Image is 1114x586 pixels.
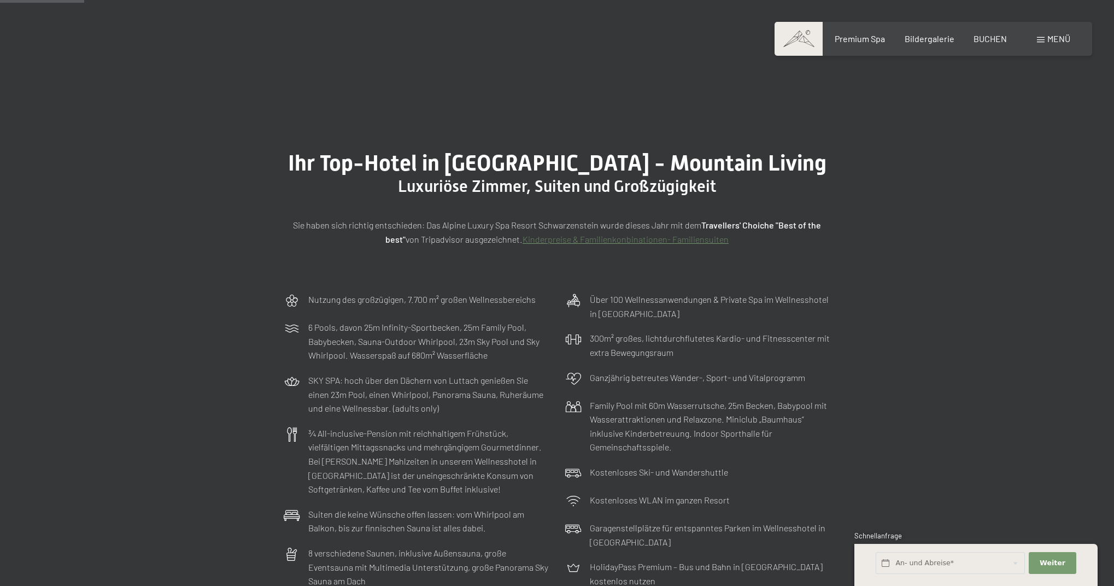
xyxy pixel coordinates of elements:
span: Ihr Top-Hotel in [GEOGRAPHIC_DATA] - Mountain Living [288,150,826,176]
a: Premium Spa [835,33,885,44]
strong: Travellers' Choiche "Best of the best" [385,220,821,244]
p: Kostenloses WLAN im ganzen Resort [590,493,730,507]
p: Ganzjährig betreutes Wander-, Sport- und Vitalprogramm [590,371,805,385]
p: Sie haben sich richtig entschieden: Das Alpine Luxury Spa Resort Schwarzenstein wurde dieses Jahr... [284,218,830,246]
p: Über 100 Wellnessanwendungen & Private Spa im Wellnesshotel in [GEOGRAPHIC_DATA] [590,292,830,320]
p: Garagenstellplätze für entspanntes Parken im Wellnesshotel in [GEOGRAPHIC_DATA] [590,521,830,549]
p: ¾ All-inclusive-Pension mit reichhaltigem Frühstück, vielfältigen Mittagssnacks und mehrgängigem ... [308,426,549,496]
p: Nutzung des großzügigen, 7.700 m² großen Wellnessbereichs [308,292,536,307]
a: Kinderpreise & Familienkonbinationen- Familiensuiten [523,234,729,244]
a: BUCHEN [974,33,1007,44]
p: SKY SPA: hoch über den Dächern von Luttach genießen Sie einen 23m Pool, einen Whirlpool, Panorama... [308,373,549,415]
a: Bildergalerie [905,33,954,44]
span: Schnellanfrage [854,531,902,540]
p: Kostenloses Ski- und Wandershuttle [590,465,728,479]
button: Weiter [1029,552,1076,575]
span: Luxuriöse Zimmer, Suiten und Großzügigkeit [398,177,716,196]
p: Family Pool mit 60m Wasserrutsche, 25m Becken, Babypool mit Wasserattraktionen und Relaxzone. Min... [590,399,830,454]
span: Menü [1047,33,1070,44]
p: 6 Pools, davon 25m Infinity-Sportbecken, 25m Family Pool, Babybecken, Sauna-Outdoor Whirlpool, 23... [308,320,549,362]
span: Weiter [1040,558,1065,568]
p: 300m² großes, lichtdurchflutetes Kardio- und Fitnesscenter mit extra Bewegungsraum [590,331,830,359]
p: Suiten die keine Wünsche offen lassen: vom Whirlpool am Balkon, bis zur finnischen Sauna ist alle... [308,507,549,535]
